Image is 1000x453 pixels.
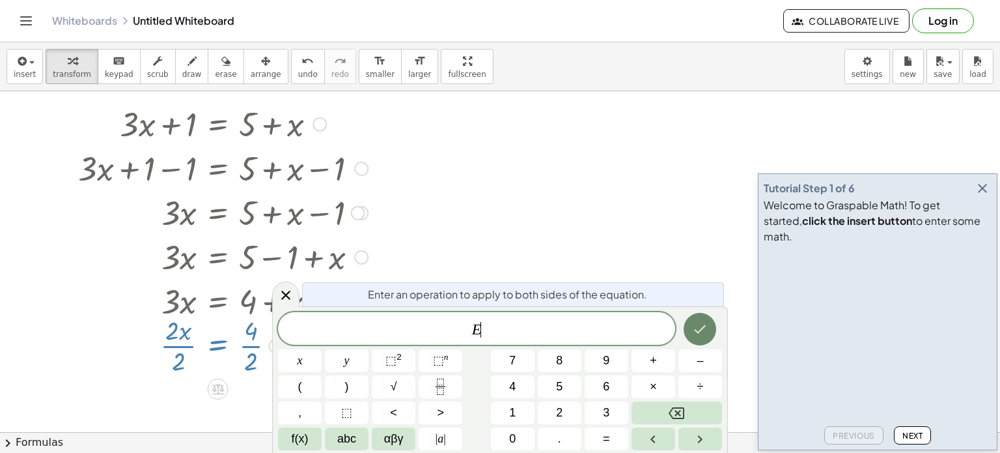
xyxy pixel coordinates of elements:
button: keyboardkeypad [98,49,141,84]
span: ⬚ [433,354,444,367]
span: scrub [147,70,169,79]
i: format_size [374,53,386,69]
span: erase [215,70,236,79]
span: √ [391,378,397,396]
button: 8 [538,349,581,372]
button: 7 [491,349,535,372]
button: settings [844,49,890,84]
span: fullscreen [448,70,486,79]
button: y [325,349,368,372]
span: 0 [509,430,516,448]
button: Plus [632,349,675,372]
button: 6 [585,375,628,398]
button: 2 [538,402,581,424]
button: Right arrow [678,428,722,450]
button: Times [632,375,675,398]
button: 3 [585,402,628,424]
i: keyboard [113,53,125,69]
span: f(x) [292,430,309,448]
span: > [437,404,444,422]
button: insert [7,49,43,84]
span: ÷ [697,378,704,396]
span: save [934,70,952,79]
div: Tutorial Step 1 of 6 [764,181,855,196]
button: redoredo [324,49,356,84]
button: new [893,49,924,84]
button: Absolute value [419,428,462,450]
button: scrub [140,49,176,84]
button: Fraction [419,375,462,398]
span: 7 [509,352,516,370]
span: 9 [603,352,609,370]
span: – [697,352,703,370]
span: | [443,432,446,445]
span: + [650,352,657,370]
span: abc [337,430,356,448]
span: 8 [556,352,562,370]
i: format_size [413,53,426,69]
button: Toggle navigation [16,10,36,31]
i: undo [301,53,314,69]
button: draw [175,49,209,84]
span: 6 [603,378,609,396]
button: 1 [491,402,535,424]
span: × [650,378,657,396]
i: redo [334,53,346,69]
button: Log in [912,8,974,33]
button: Less than [372,402,415,424]
div: Apply the same math to both sides of the equation [208,379,229,400]
button: Functions [278,428,322,450]
button: erase [208,49,243,84]
span: < [390,404,397,422]
button: ( [278,375,322,398]
span: load [969,70,986,79]
button: Equals [585,428,628,450]
button: load [962,49,993,84]
sup: n [444,352,449,362]
button: Greater than [419,402,462,424]
span: ⬚ [385,354,396,367]
span: Enter an operation to apply to both sides of the equation. [368,287,647,302]
button: Square root [372,375,415,398]
span: draw [182,70,202,79]
button: ) [325,375,368,398]
span: smaller [366,70,395,79]
button: Superscript [419,349,462,372]
button: transform [46,49,98,84]
a: Whiteboards [52,14,117,27]
button: Divide [678,375,722,398]
span: x [298,352,303,370]
span: ( [298,378,302,396]
span: a [436,430,446,448]
span: undo [298,70,318,79]
button: Placeholder [325,402,368,424]
button: Collaborate Live [783,9,910,33]
span: 2 [556,404,562,422]
button: Alphabet [325,428,368,450]
button: Greek alphabet [372,428,415,450]
span: αβγ [384,430,404,448]
button: , [278,402,322,424]
button: format_sizelarger [401,49,438,84]
button: arrange [243,49,288,84]
b: click the insert button [802,214,912,227]
span: Next [902,431,923,441]
button: format_sizesmaller [359,49,402,84]
span: | [436,432,438,445]
span: settings [852,70,883,79]
button: 5 [538,375,581,398]
button: 0 [491,428,535,450]
span: 4 [509,378,516,396]
span: new [900,70,916,79]
button: undoundo [291,49,325,84]
button: save [926,49,960,84]
button: 9 [585,349,628,372]
div: Welcome to Graspable Math! To get started, to enter some math. [764,197,992,244]
button: Next [894,426,931,445]
var: E [472,321,482,338]
span: = [603,430,610,448]
span: 3 [603,404,609,422]
span: insert [14,70,36,79]
span: redo [331,70,349,79]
